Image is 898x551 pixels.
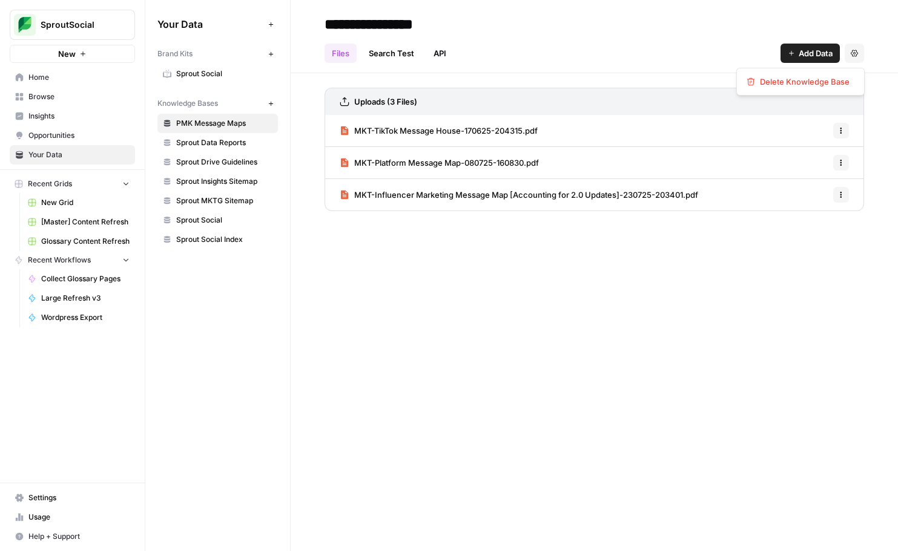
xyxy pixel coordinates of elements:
[10,106,135,126] a: Insights
[10,251,135,269] button: Recent Workflows
[157,48,193,59] span: Brand Kits
[28,255,91,266] span: Recent Workflows
[41,19,114,31] span: SproutSocial
[781,44,840,63] button: Add Data
[176,176,272,187] span: Sprout Insights Sitemap
[362,44,421,63] a: Search Test
[176,195,272,206] span: Sprout MKTG Sitemap
[28,111,130,122] span: Insights
[22,232,135,251] a: Glossary Content Refresh
[22,289,135,308] a: Large Refresh v3
[41,197,130,208] span: New Grid
[176,234,272,245] span: Sprout Social Index
[176,118,272,129] span: PMK Message Maps
[28,178,72,189] span: Recent Grids
[157,230,278,249] a: Sprout Social Index
[760,76,850,88] span: Delete Knowledge Base
[58,48,76,60] span: New
[28,512,130,523] span: Usage
[176,68,272,79] span: Sprout Social
[157,152,278,172] a: Sprout Drive Guidelines
[799,47,833,59] span: Add Data
[10,145,135,165] a: Your Data
[354,157,539,169] span: MKT-Platform Message Map-080725-160830.pdf
[157,172,278,191] a: Sprout Insights Sitemap
[28,149,130,160] span: Your Data
[22,308,135,327] a: Wordpress Export
[10,87,135,106] a: Browse
[22,193,135,212] a: New Grid
[354,96,417,108] h3: Uploads (3 Files)
[41,293,130,304] span: Large Refresh v3
[176,157,272,168] span: Sprout Drive Guidelines
[325,44,357,63] a: Files
[340,147,539,178] a: MKT-Platform Message Map-080725-160830.pdf
[14,14,36,36] img: SproutSocial Logo
[157,133,278,152] a: Sprout Data Reports
[10,68,135,87] a: Home
[10,507,135,527] a: Usage
[10,175,135,193] button: Recent Grids
[41,273,130,284] span: Collect Glossary Pages
[10,45,135,63] button: New
[176,215,272,226] span: Sprout Social
[354,125,538,137] span: MKT-TikTok Message House-170625-204315.pdf
[22,212,135,232] a: [Master] Content Refresh
[28,492,130,503] span: Settings
[340,115,538,146] a: MKT-TikTok Message House-170625-204315.pdf
[10,488,135,507] a: Settings
[157,191,278,210] a: Sprout MKTG Sitemap
[22,269,135,289] a: Collect Glossary Pages
[28,531,130,542] span: Help + Support
[354,189,698,201] span: MKT-Influencer Marketing Message Map [Accounting for 2.0 Updates]-230725-203401.pdf
[157,64,278,83] a: Sprout Social
[340,179,698,210] a: MKT-Influencer Marketing Message Map [Accounting for 2.0 Updates]-230725-203401.pdf
[176,137,272,148] span: Sprout Data Reports
[41,217,130,227] span: [Master] Content Refresh
[10,527,135,546] button: Help + Support
[28,91,130,102] span: Browse
[10,126,135,145] a: Opportunities
[41,312,130,323] span: Wordpress Export
[10,10,135,40] button: Workspace: SproutSocial
[28,130,130,141] span: Opportunities
[340,88,417,115] a: Uploads (3 Files)
[28,72,130,83] span: Home
[41,236,130,247] span: Glossary Content Refresh
[157,17,263,31] span: Your Data
[426,44,454,63] a: API
[157,210,278,230] a: Sprout Social
[157,114,278,133] a: PMK Message Maps
[157,98,218,109] span: Knowledge Bases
